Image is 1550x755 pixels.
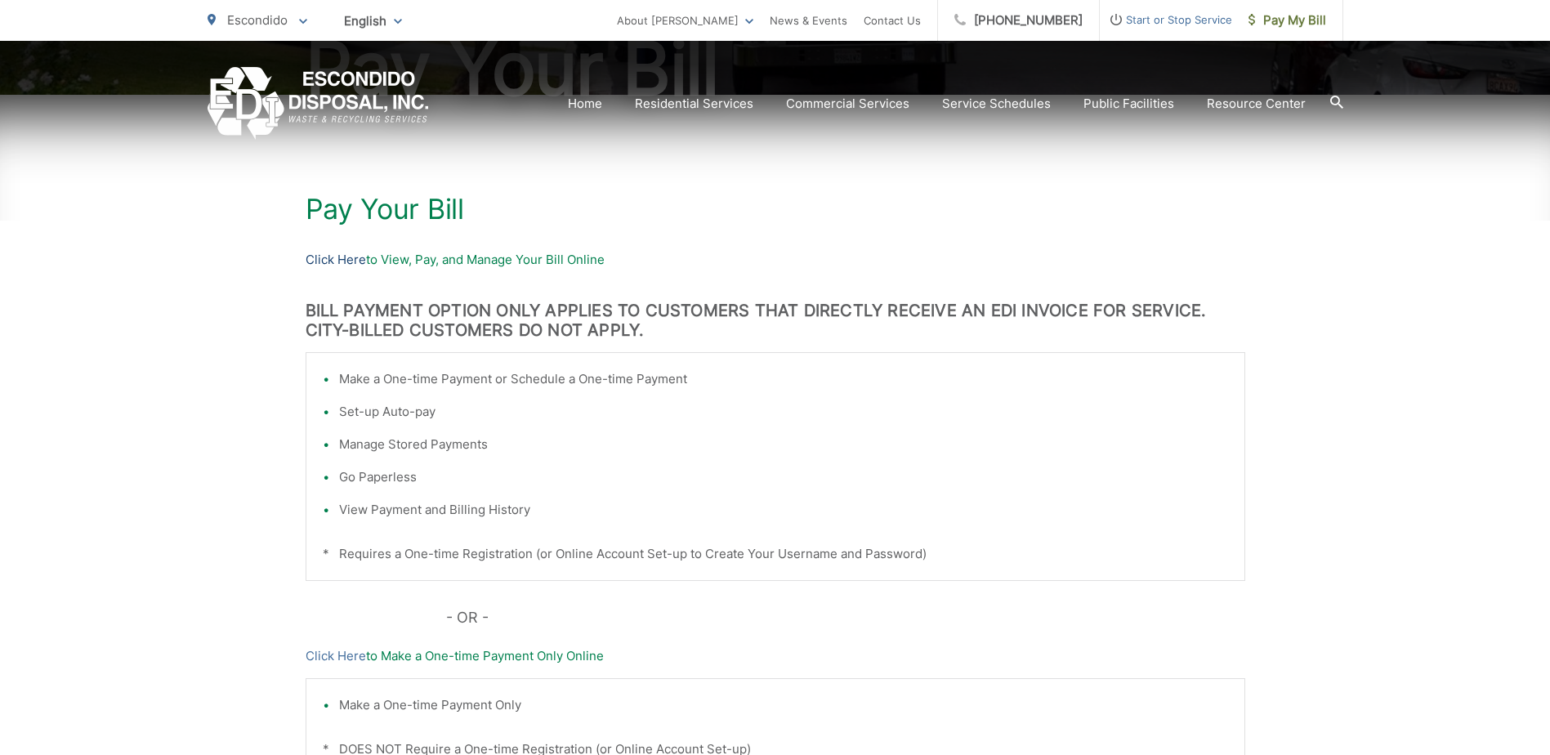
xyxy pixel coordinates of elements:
[617,11,753,30] a: About [PERSON_NAME]
[306,646,366,666] a: Click Here
[864,11,921,30] a: Contact Us
[339,695,1228,715] li: Make a One-time Payment Only
[1248,11,1326,30] span: Pay My Bill
[227,12,288,28] span: Escondido
[568,94,602,114] a: Home
[339,402,1228,422] li: Set-up Auto-pay
[635,94,753,114] a: Residential Services
[1207,94,1306,114] a: Resource Center
[306,250,1245,270] p: to View, Pay, and Manage Your Bill Online
[1083,94,1174,114] a: Public Facilities
[323,544,1228,564] p: * Requires a One-time Registration (or Online Account Set-up to Create Your Username and Password)
[770,11,847,30] a: News & Events
[306,193,1245,226] h1: Pay Your Bill
[339,500,1228,520] li: View Payment and Billing History
[306,250,366,270] a: Click Here
[942,94,1051,114] a: Service Schedules
[786,94,909,114] a: Commercial Services
[306,646,1245,666] p: to Make a One-time Payment Only Online
[332,7,414,35] span: English
[339,435,1228,454] li: Manage Stored Payments
[339,369,1228,389] li: Make a One-time Payment or Schedule a One-time Payment
[208,67,429,140] a: EDCD logo. Return to the homepage.
[446,605,1245,630] p: - OR -
[306,301,1245,340] h3: BILL PAYMENT OPTION ONLY APPLIES TO CUSTOMERS THAT DIRECTLY RECEIVE AN EDI INVOICE FOR SERVICE. C...
[339,467,1228,487] li: Go Paperless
